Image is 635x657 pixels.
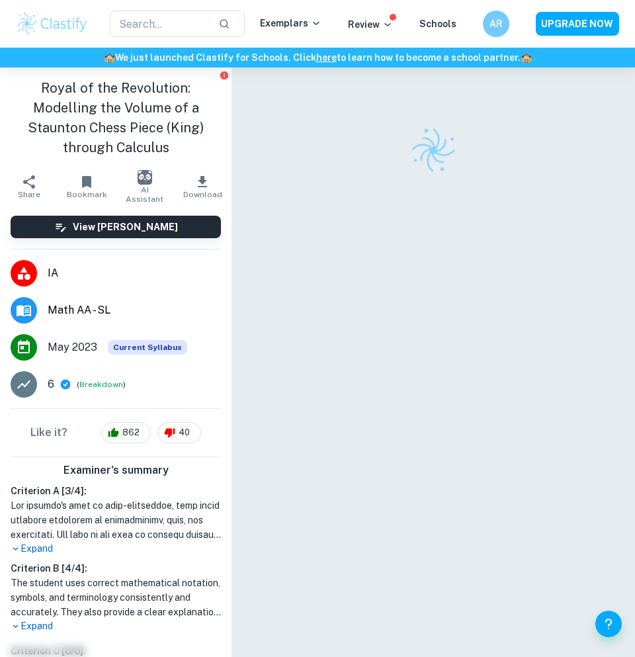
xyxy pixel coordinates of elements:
[48,339,97,355] span: May 2023
[67,190,107,199] span: Bookmark
[108,340,187,355] span: Current Syllabus
[11,216,221,238] button: View [PERSON_NAME]
[116,168,174,205] button: AI Assistant
[183,190,222,199] span: Download
[219,70,229,80] button: Report issue
[174,168,232,205] button: Download
[79,378,123,390] button: Breakdown
[171,426,197,439] span: 40
[595,611,622,637] button: Help and Feedback
[521,52,532,63] span: 🏫
[73,220,178,234] h6: View [PERSON_NAME]
[11,576,221,619] h1: The student uses correct mathematical notation, symbols, and terminology consistently and accurat...
[404,121,462,179] img: Clastify logo
[104,52,115,63] span: 🏫
[48,302,221,318] span: Math AA - SL
[3,50,632,65] h6: We just launched Clastify for Schools. Click to learn how to become a school partner.
[419,19,456,29] a: Schools
[11,498,221,542] h1: Lor ipsumdo's amet co adip-elitseddoe, temp incid utlabore etdolorem al enimadminimv, quis, nos e...
[157,422,201,443] div: 40
[11,619,221,633] p: Expand
[483,11,509,37] button: AR
[101,422,151,443] div: 862
[110,11,208,37] input: Search...
[11,78,221,157] h1: Royal of the Revolution: Modelling the Volume of a Staunton Chess Piece (King) through Calculus
[30,425,67,441] h6: Like it?
[77,378,126,391] span: ( )
[260,16,321,30] p: Exemplars
[348,17,393,32] p: Review
[536,12,619,36] button: UPGRADE NOW
[488,17,503,31] h6: AR
[5,462,226,478] h6: Examiner's summary
[316,52,337,63] a: here
[58,168,116,205] button: Bookmark
[16,11,89,37] img: Clastify logo
[138,170,152,185] img: AI Assistant
[48,376,54,392] p: 6
[11,561,221,576] h6: Criterion B [ 4 / 4 ]:
[11,542,221,556] p: Expand
[18,190,40,199] span: Share
[108,340,187,355] div: This exemplar is based on the current syllabus. Feel free to refer to it for inspiration/ideas wh...
[115,426,147,439] span: 862
[11,484,221,498] h6: Criterion A [ 3 / 4 ]:
[48,265,221,281] span: IA
[124,185,166,204] span: AI Assistant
